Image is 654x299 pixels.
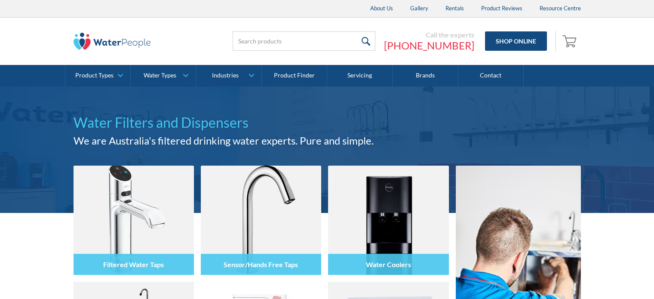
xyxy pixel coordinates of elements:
a: Product Types [65,65,130,86]
a: Industries [196,65,261,86]
img: shopping cart [562,34,579,48]
a: Contact [458,65,524,86]
a: Shop Online [485,31,547,51]
a: Brands [393,65,458,86]
a: Product Finder [262,65,327,86]
h4: Water Coolers [366,260,411,268]
div: Call the experts [384,31,474,39]
img: Sensor/Hands Free Taps [201,166,321,275]
input: Search products [233,31,375,51]
a: Open empty cart [560,31,581,52]
div: Industries [212,72,239,79]
img: Water Coolers [328,166,448,275]
h4: Filtered Water Taps [103,260,164,268]
a: Servicing [327,65,393,86]
div: Water Types [144,72,176,79]
div: Product Types [75,72,114,79]
a: Water Types [131,65,196,86]
img: Filtered Water Taps [74,166,194,275]
h4: Sensor/Hands Free Taps [224,260,298,268]
img: The Water People [74,33,151,50]
a: [PHONE_NUMBER] [384,39,474,52]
